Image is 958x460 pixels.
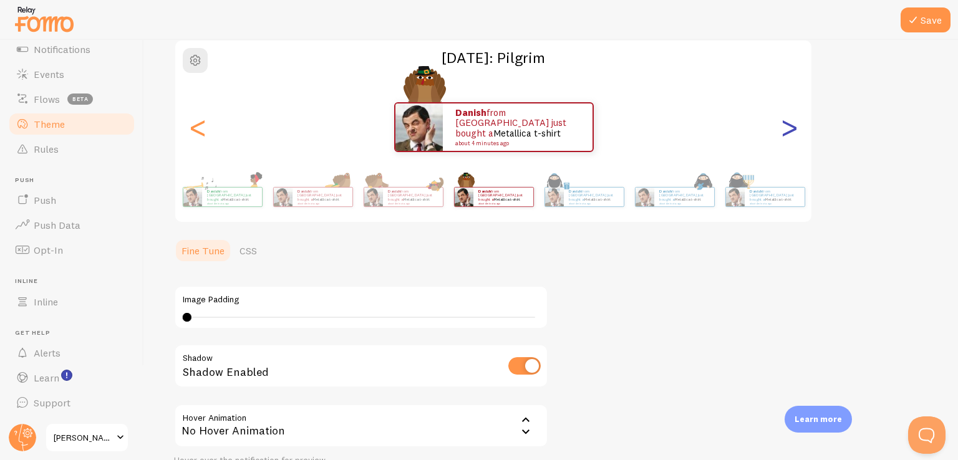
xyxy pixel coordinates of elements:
img: Fomo [364,188,382,206]
h2: [DATE]: Pilgrim [175,48,811,67]
small: about 4 minutes ago [750,202,798,204]
p: from [GEOGRAPHIC_DATA] just bought a [298,189,347,204]
div: Learn more [785,406,852,433]
p: Learn more [795,413,842,425]
span: beta [67,93,93,105]
a: Push Data [7,213,136,237]
small: about 4 minutes ago [569,202,617,204]
small: about 4 minutes ago [455,140,576,146]
span: Inline [15,277,136,285]
span: Rules [34,143,59,155]
span: Get Help [15,329,136,337]
span: Push [34,194,56,206]
a: CSS [232,238,264,263]
a: Support [7,390,136,415]
a: Metallica t-shirt [674,197,701,202]
strong: Danish [455,107,486,118]
span: [PERSON_NAME] Dresses [54,430,113,445]
label: Image Padding [183,294,539,305]
a: Metallica t-shirt [765,197,791,202]
a: Metallica t-shirt [312,197,339,202]
img: Fomo [725,188,744,206]
strong: Danish [207,189,220,194]
a: Rules [7,137,136,161]
span: Events [34,68,64,80]
a: Metallica t-shirt [493,127,561,139]
a: Metallica t-shirt [584,197,611,202]
p: from [GEOGRAPHIC_DATA] just bought a [659,189,709,204]
img: Fomo [395,103,443,151]
span: Theme [34,118,65,130]
svg: <p>Watch New Feature Tutorials!</p> [61,370,72,381]
small: about 4 minutes ago [388,202,437,204]
small: about 4 minutes ago [659,202,708,204]
a: [PERSON_NAME] Dresses [45,423,129,453]
p: from [GEOGRAPHIC_DATA] just bought a [750,189,800,204]
img: Fomo [454,188,473,206]
img: Fomo [544,188,563,206]
a: Metallica t-shirt [403,197,430,202]
img: Fomo [183,188,201,206]
div: No Hover Animation [174,404,548,448]
span: Push [15,176,136,184]
a: Fine Tune [174,238,232,263]
iframe: Help Scout Beacon - Open [908,416,946,454]
a: Events [7,62,136,87]
a: Opt-In [7,237,136,262]
span: Learn [34,371,59,384]
span: Alerts [34,347,60,359]
strong: Danish [659,189,672,194]
a: Metallica t-shirt [222,197,249,202]
p: from [GEOGRAPHIC_DATA] just bought a [207,189,257,204]
strong: Danish [569,189,581,194]
strong: Danish [298,189,310,194]
span: Flows [34,93,60,105]
strong: Danish [750,189,762,194]
p: from [GEOGRAPHIC_DATA] just bought a [455,108,580,146]
span: Opt-In [34,244,63,256]
p: from [GEOGRAPHIC_DATA] just bought a [478,189,528,204]
small: about 4 minutes ago [478,202,527,204]
div: Previous slide [190,82,205,172]
span: Notifications [34,43,90,55]
img: Fomo [273,188,292,206]
div: Shadow Enabled [174,344,548,390]
strong: Danish [388,189,400,194]
a: Theme [7,112,136,137]
a: Inline [7,289,136,314]
div: Next slide [781,82,796,172]
strong: Danish [478,189,491,194]
small: about 4 minutes ago [298,202,346,204]
span: Support [34,396,70,409]
p: from [GEOGRAPHIC_DATA] just bought a [388,189,438,204]
a: Flows beta [7,87,136,112]
a: Metallica t-shirt [493,197,520,202]
img: Fomo [635,188,654,206]
a: Push [7,188,136,213]
img: fomo-relay-logo-orange.svg [13,3,75,35]
a: Learn [7,365,136,390]
a: Notifications [7,37,136,62]
a: Alerts [7,340,136,365]
small: about 4 minutes ago [207,202,256,204]
p: from [GEOGRAPHIC_DATA] just bought a [569,189,619,204]
span: Push Data [34,219,80,231]
span: Inline [34,295,58,308]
